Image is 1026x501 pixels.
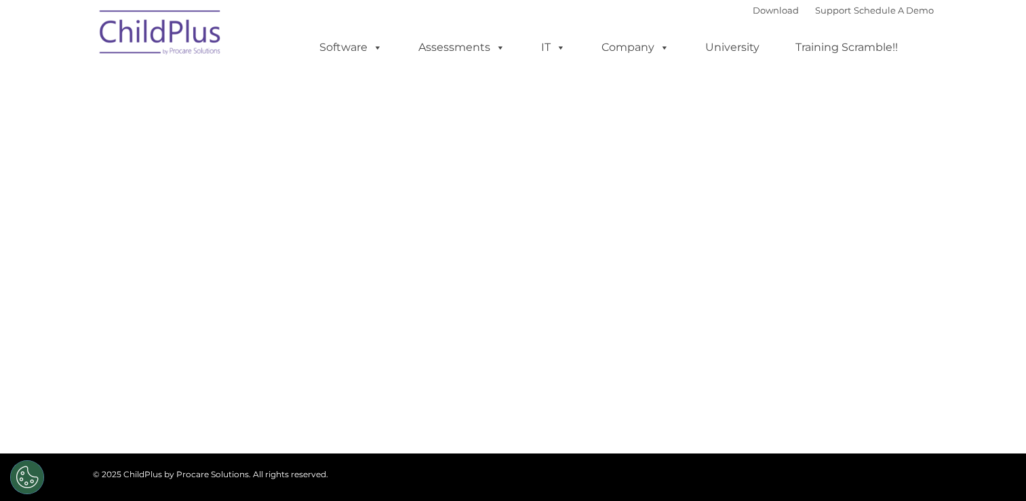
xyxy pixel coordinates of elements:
[854,5,934,16] a: Schedule A Demo
[306,34,396,61] a: Software
[10,460,44,494] button: Cookies Settings
[93,469,328,479] span: © 2025 ChildPlus by Procare Solutions. All rights reserved.
[692,34,773,61] a: University
[753,5,799,16] a: Download
[782,34,911,61] a: Training Scramble!!
[588,34,683,61] a: Company
[528,34,579,61] a: IT
[815,5,851,16] a: Support
[405,34,519,61] a: Assessments
[753,5,934,16] font: |
[93,1,229,69] img: ChildPlus by Procare Solutions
